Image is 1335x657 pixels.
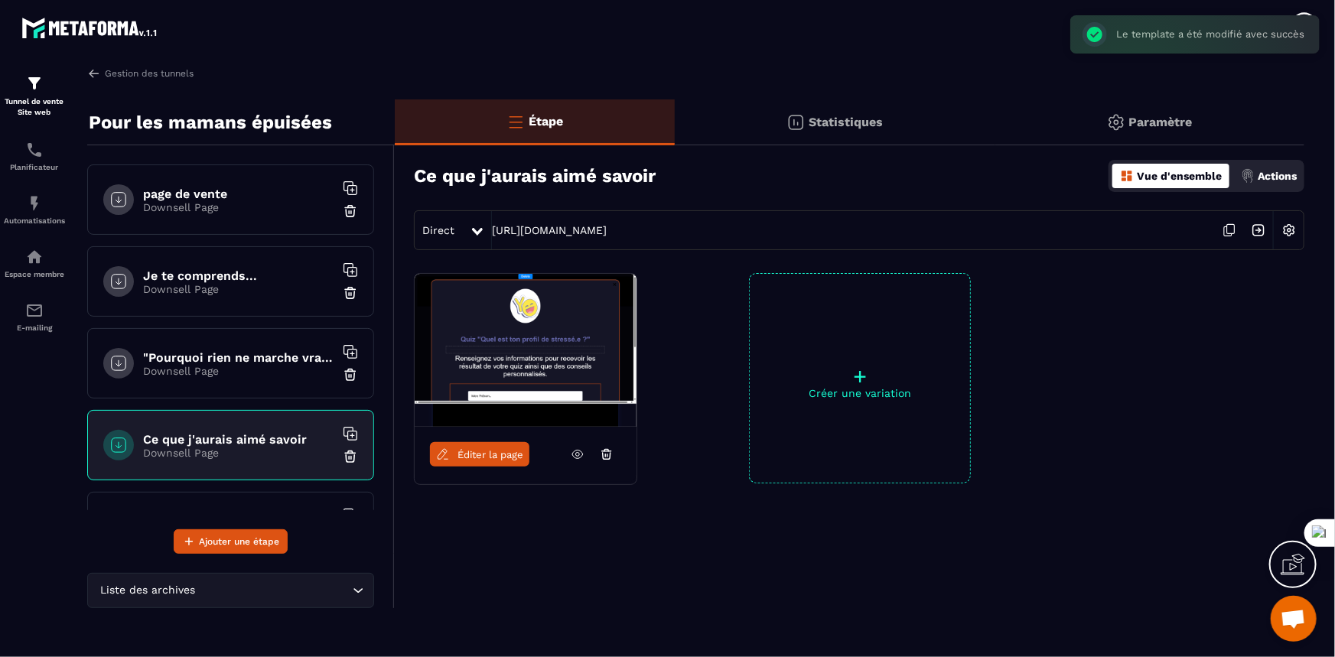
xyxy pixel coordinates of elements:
p: Créer une variation [750,387,970,399]
img: email [25,301,44,320]
p: Pour les mamans épuisées [89,107,332,138]
h6: Ce que j'aurais aimé savoir [143,432,334,447]
a: emailemailE-mailing [4,290,65,343]
span: Éditer la page [457,449,523,460]
h6: "Pourquoi rien ne marche vraiment" [143,350,334,365]
img: trash [343,285,358,301]
p: + [750,366,970,387]
p: Paramètre [1129,115,1193,129]
button: Ajouter une étape [174,529,288,554]
p: Downsell Page [143,447,334,459]
p: E-mailing [4,324,65,332]
p: Downsell Page [143,201,334,213]
p: Actions [1258,170,1297,182]
div: Search for option [87,573,374,608]
p: Tunnel de vente Site web [4,96,65,118]
img: arrow [87,67,101,80]
img: setting-w.858f3a88.svg [1275,216,1304,245]
p: Vue d'ensemble [1137,170,1222,182]
img: trash [343,449,358,464]
p: Downsell Page [143,365,334,377]
img: dashboard-orange.40269519.svg [1120,169,1134,183]
p: Planificateur [4,163,65,171]
a: formationformationTunnel de vente Site web [4,63,65,129]
img: trash [343,367,358,382]
img: scheduler [25,141,44,159]
p: Étape [529,114,563,128]
img: logo [21,14,159,41]
p: Espace membre [4,270,65,278]
p: Automatisations [4,216,65,225]
a: automationsautomationsAutomatisations [4,183,65,236]
input: Search for option [199,582,349,599]
img: bars-o.4a397970.svg [506,112,525,131]
img: automations [25,248,44,266]
a: Gestion des tunnels [87,67,194,80]
img: automations [25,194,44,213]
a: Éditer la page [430,442,529,467]
img: trash [343,203,358,219]
span: Liste des archives [97,582,199,599]
h3: Ce que j'aurais aimé savoir [414,165,656,187]
img: stats.20deebd0.svg [786,113,805,132]
span: Direct [422,224,454,236]
a: Ouvrir le chat [1271,596,1317,642]
a: schedulerschedulerPlanificateur [4,129,65,183]
img: actions.d6e523a2.png [1241,169,1255,183]
a: automationsautomationsEspace membre [4,236,65,290]
p: Statistiques [809,115,883,129]
img: arrow-next.bcc2205e.svg [1244,216,1273,245]
a: [URL][DOMAIN_NAME] [492,224,607,236]
h6: page de vente [143,187,334,201]
img: setting-gr.5f69749f.svg [1107,113,1125,132]
p: Downsell Page [143,283,334,295]
span: Ajouter une étape [199,534,279,549]
img: formation [25,74,44,93]
img: image [415,274,637,427]
h6: Je te comprends... [143,268,334,283]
